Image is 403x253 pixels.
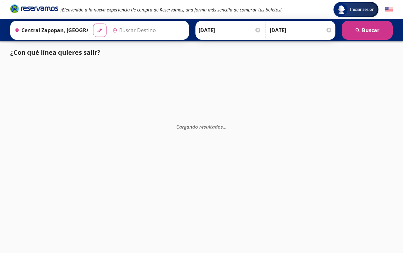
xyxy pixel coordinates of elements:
[12,22,88,38] input: Buscar Origen
[61,7,282,13] em: ¡Bienvenido a la nueva experiencia de compra de Reservamos, una forma más sencilla de comprar tus...
[225,123,227,130] span: .
[199,22,261,38] input: Elegir Fecha
[10,4,58,15] a: Brand Logo
[342,21,393,40] button: Buscar
[10,4,58,13] i: Brand Logo
[224,123,225,130] span: .
[110,22,186,38] input: Buscar Destino
[10,48,100,57] p: ¿Con qué línea quieres salir?
[270,22,332,38] input: Opcional
[385,6,393,14] button: English
[348,6,377,13] span: Iniciar sesión
[223,123,224,130] span: .
[176,123,227,130] em: Cargando resultados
